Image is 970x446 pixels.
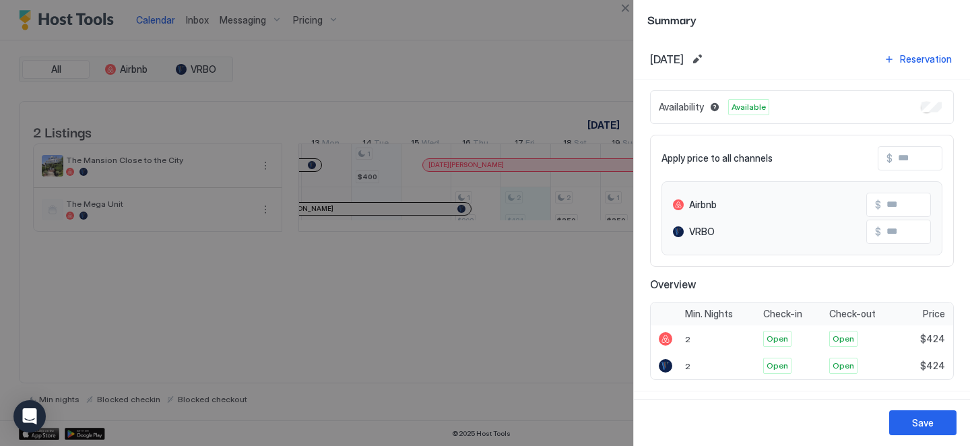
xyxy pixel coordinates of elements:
[920,333,945,345] span: $424
[923,308,945,320] span: Price
[767,360,788,372] span: Open
[647,11,957,28] span: Summary
[689,199,717,211] span: Airbnb
[685,361,690,371] span: 2
[900,52,952,66] div: Reservation
[875,199,881,211] span: $
[685,334,690,344] span: 2
[882,50,954,68] button: Reservation
[767,333,788,345] span: Open
[875,226,881,238] span: $
[829,308,876,320] span: Check-out
[689,226,715,238] span: VRBO
[886,152,893,164] span: $
[920,360,945,372] span: $424
[763,308,802,320] span: Check-in
[661,152,773,164] span: Apply price to all channels
[912,416,934,430] div: Save
[707,99,723,115] button: Blocked dates override all pricing rules and remain unavailable until manually unblocked
[650,53,684,66] span: [DATE]
[685,308,733,320] span: Min. Nights
[833,333,854,345] span: Open
[659,101,704,113] span: Availability
[650,278,954,291] span: Overview
[689,51,705,67] button: Edit date range
[13,400,46,433] div: Open Intercom Messenger
[732,101,766,113] span: Available
[833,360,854,372] span: Open
[889,410,957,435] button: Save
